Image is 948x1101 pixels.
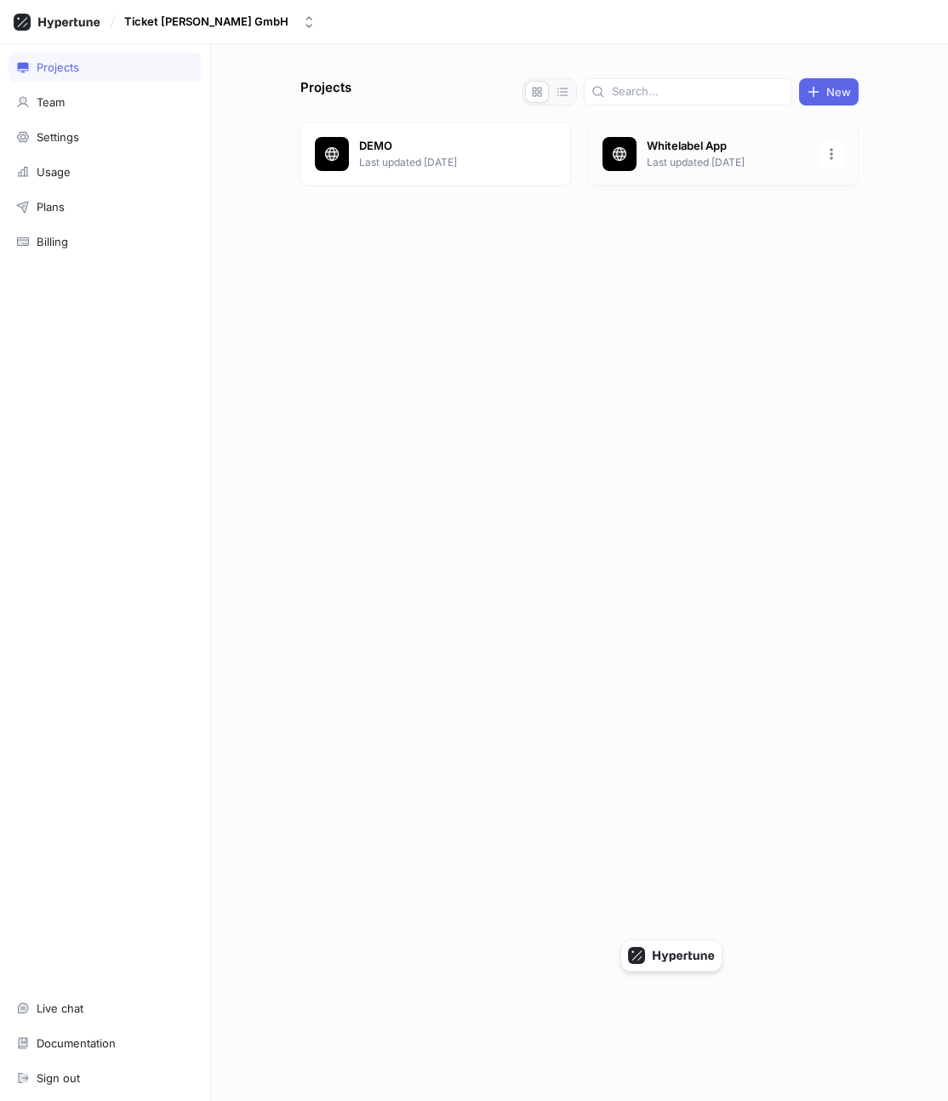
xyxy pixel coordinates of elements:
p: Last updated [DATE] [359,155,521,170]
div: Usage [37,165,71,179]
p: DEMO [359,138,521,155]
div: Sign out [37,1071,80,1085]
button: New [799,78,859,106]
div: Settings [37,130,79,144]
div: Live chat [37,1001,83,1015]
a: Projects [9,53,202,82]
a: Billing [9,227,202,256]
div: Ticket [PERSON_NAME] GmbH [124,14,288,29]
a: Documentation [9,1029,202,1058]
a: Settings [9,123,202,151]
a: Usage [9,157,202,186]
a: Plans [9,192,202,221]
span: New [826,87,851,97]
p: Whitelabel App [647,138,808,155]
div: Plans [37,200,65,214]
div: Projects [37,60,79,74]
div: Team [37,95,65,109]
p: Projects [300,78,351,106]
a: Team [9,88,202,117]
input: Search... [612,83,785,100]
div: Billing [37,235,68,248]
button: Ticket [PERSON_NAME] GmbH [117,8,323,36]
p: Last updated [DATE] [647,155,808,170]
div: Documentation [37,1036,116,1050]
